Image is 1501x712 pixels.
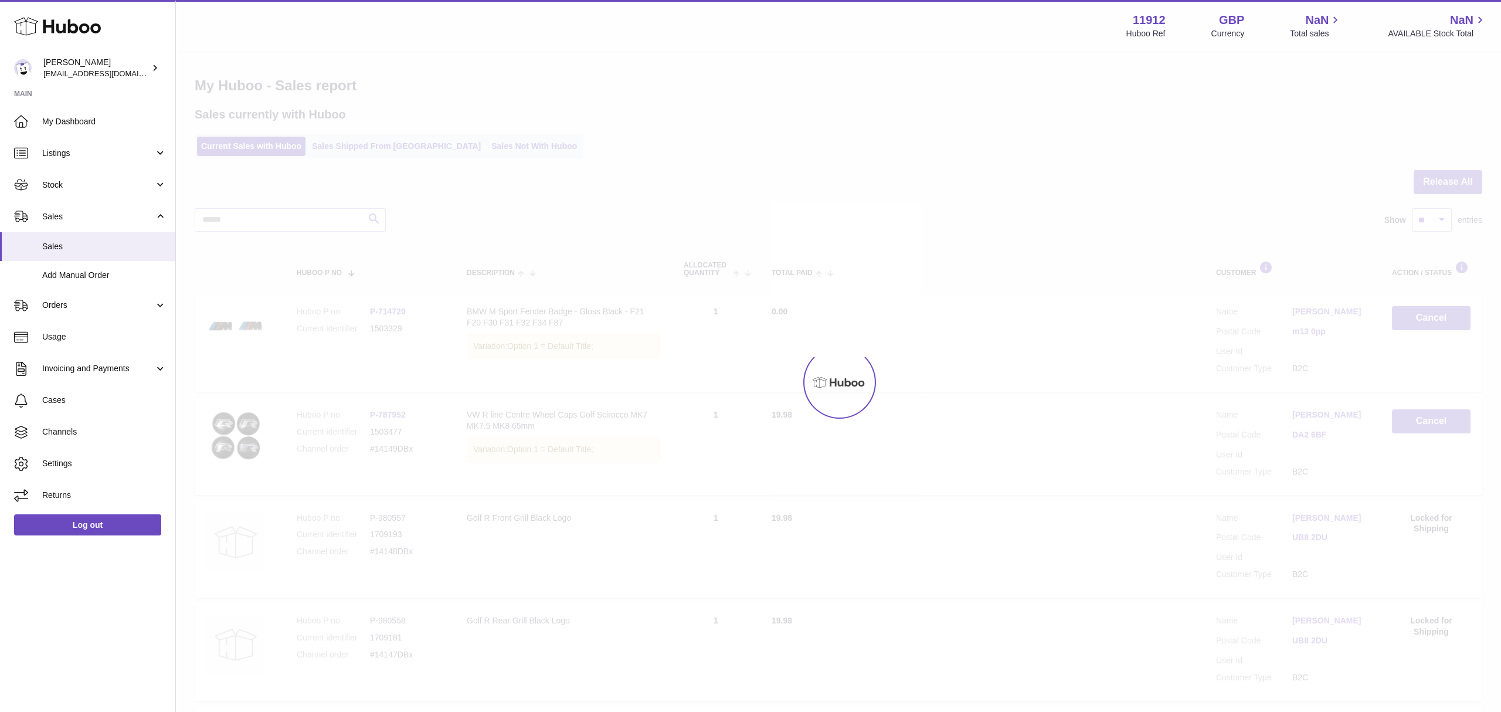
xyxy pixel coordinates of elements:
[42,490,167,501] span: Returns
[1290,12,1342,39] a: NaN Total sales
[1290,28,1342,39] span: Total sales
[1450,12,1473,28] span: NaN
[42,148,154,159] span: Listings
[42,300,154,311] span: Orders
[42,211,154,222] span: Sales
[1211,28,1245,39] div: Currency
[42,116,167,127] span: My Dashboard
[42,331,167,343] span: Usage
[1219,12,1244,28] strong: GBP
[43,57,149,79] div: [PERSON_NAME]
[42,363,154,374] span: Invoicing and Payments
[42,395,167,406] span: Cases
[14,514,161,535] a: Log out
[1126,28,1166,39] div: Huboo Ref
[42,179,154,191] span: Stock
[42,426,167,438] span: Channels
[1388,28,1487,39] span: AVAILABLE Stock Total
[1133,12,1166,28] strong: 11912
[42,241,167,252] span: Sales
[1388,12,1487,39] a: NaN AVAILABLE Stock Total
[1305,12,1329,28] span: NaN
[42,458,167,469] span: Settings
[14,59,32,77] img: internalAdmin-11912@internal.huboo.com
[42,270,167,281] span: Add Manual Order
[43,69,172,78] span: [EMAIL_ADDRESS][DOMAIN_NAME]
